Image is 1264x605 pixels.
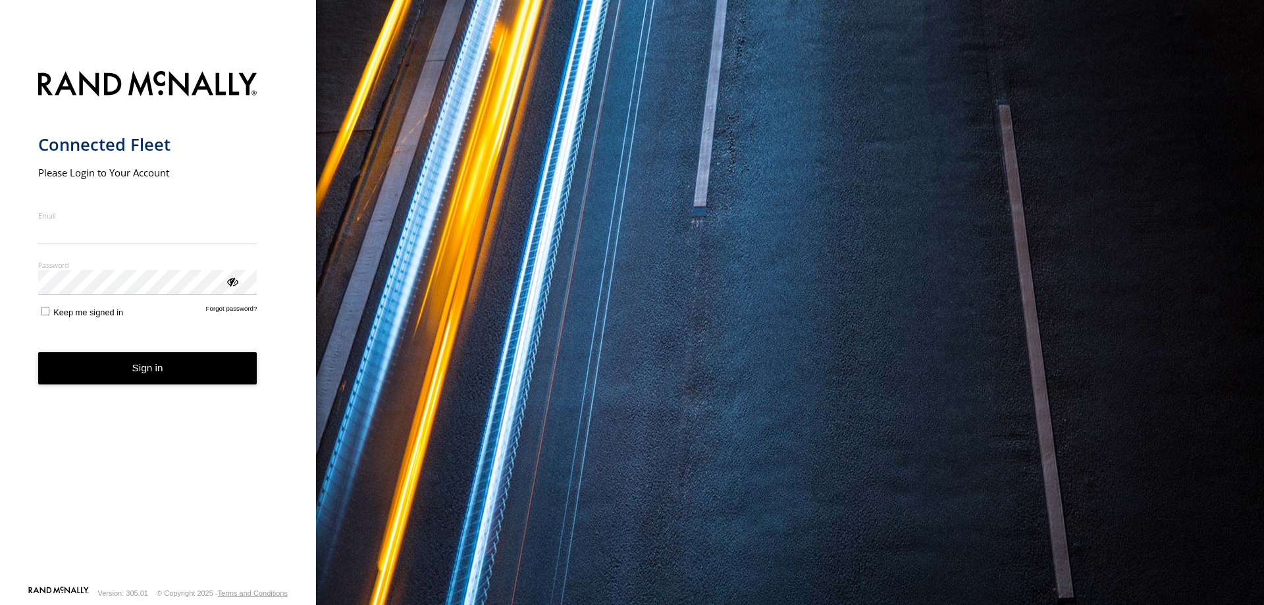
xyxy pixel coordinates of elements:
[206,305,257,317] a: Forgot password?
[53,307,123,317] span: Keep me signed in
[38,260,257,270] label: Password
[98,589,148,597] div: Version: 305.01
[157,589,288,597] div: © Copyright 2025 -
[218,589,288,597] a: Terms and Conditions
[41,307,49,315] input: Keep me signed in
[28,587,89,600] a: Visit our Website
[38,63,278,585] form: main
[38,134,257,155] h1: Connected Fleet
[38,211,257,221] label: Email
[38,352,257,384] button: Sign in
[38,166,257,179] h2: Please Login to Your Account
[38,68,257,102] img: Rand McNally
[225,275,238,288] div: ViewPassword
